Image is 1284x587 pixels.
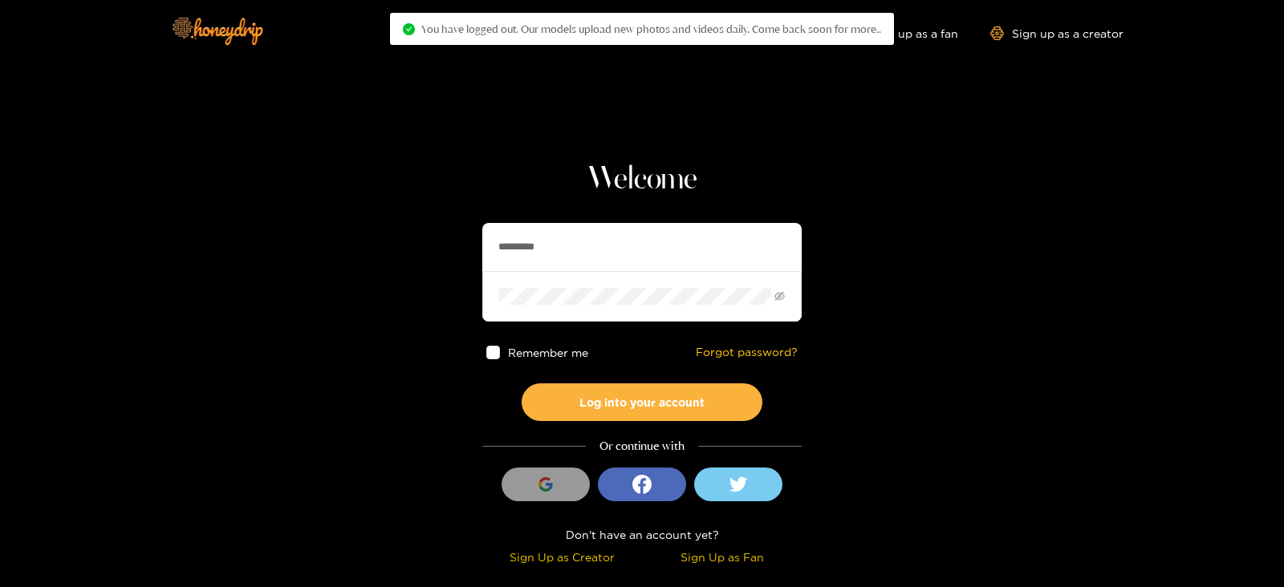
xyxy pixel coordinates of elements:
[774,291,785,302] span: eye-invisible
[486,548,638,566] div: Sign Up as Creator
[848,26,958,40] a: Sign up as a fan
[403,23,415,35] span: check-circle
[696,346,798,359] a: Forgot password?
[482,437,802,455] div: Or continue with
[482,525,802,544] div: Don't have an account yet?
[646,548,798,566] div: Sign Up as Fan
[482,160,802,199] h1: Welcome
[522,383,762,421] button: Log into your account
[990,26,1123,40] a: Sign up as a creator
[421,22,881,35] span: You have logged out. Our models upload new photos and videos daily. Come back soon for more..
[508,346,588,358] span: Remember me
